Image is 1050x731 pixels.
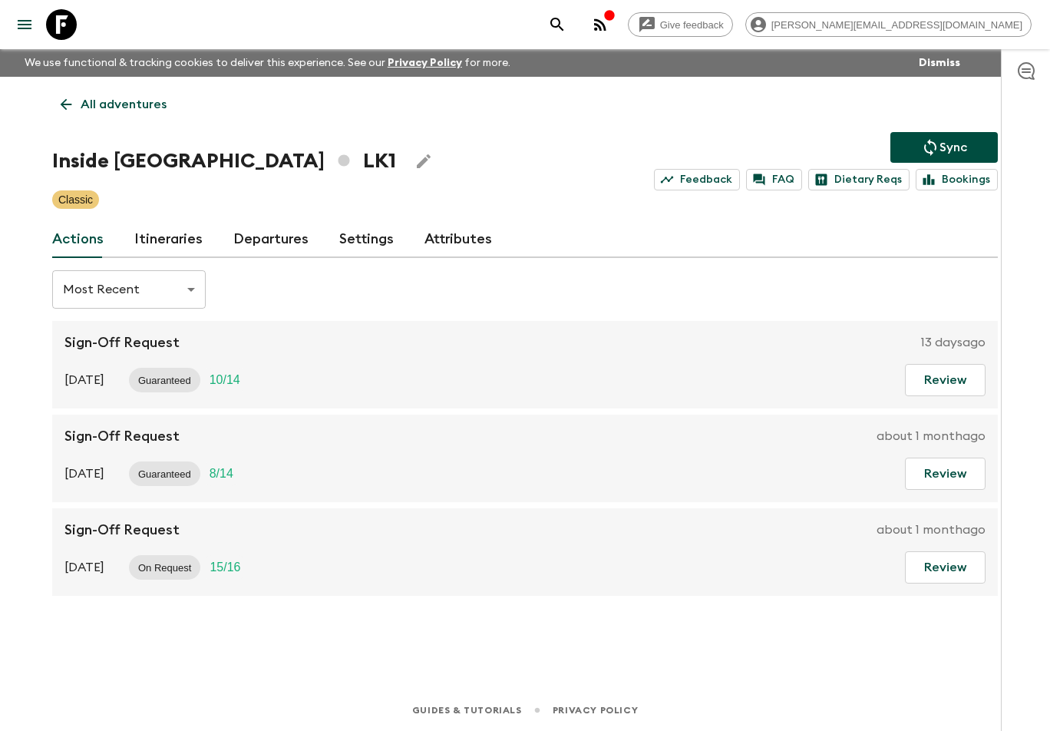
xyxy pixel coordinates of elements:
[412,702,522,719] a: Guides & Tutorials
[210,465,233,483] p: 8 / 14
[763,19,1031,31] span: [PERSON_NAME][EMAIL_ADDRESS][DOMAIN_NAME]
[746,169,802,190] a: FAQ
[200,555,249,580] div: Trip Fill
[233,221,309,258] a: Departures
[52,221,104,258] a: Actions
[9,9,40,40] button: menu
[654,169,740,190] a: Feedback
[542,9,573,40] button: search adventures
[905,458,986,490] button: Review
[64,558,104,577] p: [DATE]
[64,333,180,352] p: Sign-Off Request
[339,221,394,258] a: Settings
[64,371,104,389] p: [DATE]
[628,12,733,37] a: Give feedback
[905,551,986,584] button: Review
[890,132,998,163] button: Sync adventure departures to the booking engine
[877,427,986,445] p: about 1 month ago
[18,49,517,77] p: We use functional & tracking cookies to deliver this experience. See our for more.
[921,333,986,352] p: 13 days ago
[64,465,104,483] p: [DATE]
[808,169,910,190] a: Dietary Reqs
[408,146,439,177] button: Edit Adventure Title
[52,268,206,311] div: Most Recent
[64,427,180,445] p: Sign-Off Request
[916,169,998,190] a: Bookings
[129,468,200,480] span: Guaranteed
[652,19,732,31] span: Give feedback
[52,89,175,120] a: All adventures
[81,95,167,114] p: All adventures
[424,221,492,258] a: Attributes
[388,58,462,68] a: Privacy Policy
[134,221,203,258] a: Itineraries
[200,461,243,486] div: Trip Fill
[745,12,1032,37] div: [PERSON_NAME][EMAIL_ADDRESS][DOMAIN_NAME]
[210,371,240,389] p: 10 / 14
[553,702,638,719] a: Privacy Policy
[129,562,200,574] span: On Request
[905,364,986,396] button: Review
[129,375,200,386] span: Guaranteed
[877,521,986,539] p: about 1 month ago
[200,368,249,392] div: Trip Fill
[939,138,967,157] p: Sync
[64,521,180,539] p: Sign-Off Request
[915,52,964,74] button: Dismiss
[58,192,93,207] p: Classic
[52,146,396,177] h1: Inside [GEOGRAPHIC_DATA] LK1
[210,558,240,577] p: 15 / 16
